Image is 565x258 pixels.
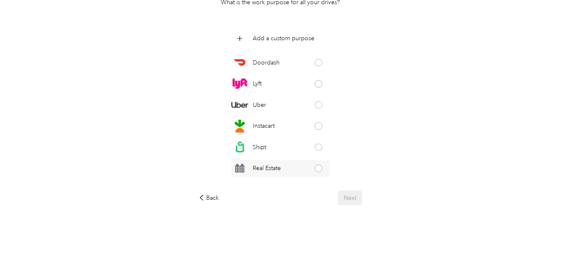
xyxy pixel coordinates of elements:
[253,143,266,152] p: Shipt
[253,58,280,67] p: Doordash
[253,101,266,109] p: Uber
[253,121,275,130] p: Instacart
[253,164,281,173] p: Real Estate
[253,34,314,43] p: Add a custom purpose
[199,193,219,202] div: Back
[253,79,262,88] p: Lyft
[518,211,565,258] iframe: Everlance-gr Chat Button Frame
